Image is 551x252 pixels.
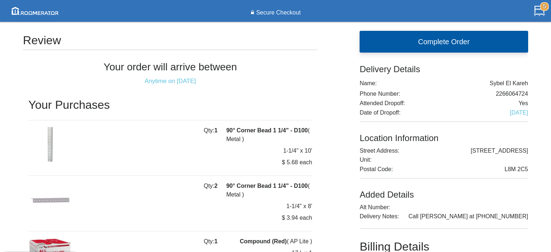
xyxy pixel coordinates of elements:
h4: Delivery Details [360,62,528,77]
b: 1 [214,127,217,133]
img: 170x150 [28,126,72,162]
label: 1-1/4" x 8' [286,202,312,211]
label: Sybel El Kareh [490,80,528,87]
h6: Date of Dropoff: [360,110,528,122]
b: 90° Corner Bead 1 1/4" - D100 [226,183,308,189]
label: Qty: [204,237,217,246]
img: roomerator-logo.png [9,4,61,17]
label: Secure Checkout [254,8,301,17]
label: 1-1/4" x 10' [283,146,312,155]
h6: Name: [360,80,528,88]
h4: Added Details [360,181,528,199]
h6: Street Address: [360,146,528,154]
h2: Review [23,34,318,50]
label: L8M 2C5 [505,166,528,173]
label: $ 5.68 each [226,158,312,167]
b: 90° Corner Bead 1 1/4" - D100 [226,127,308,133]
img: Lock [250,10,254,16]
label: [STREET_ADDRESS] [471,148,528,154]
label: 2266064724 [496,91,528,97]
sub: Anytime on [DATE] [145,78,196,84]
h2: Your Purchases [28,99,312,114]
h4: Location Information [360,125,528,143]
b: Compound (Red) [240,238,287,244]
b: 1 [214,238,217,244]
label: Qty: [204,126,217,135]
b: 2 [214,183,217,189]
h6: Unit: [360,157,528,163]
h6: Alt Number: [360,203,528,211]
label: Call [PERSON_NAME] at [PHONE_NUMBER] [409,213,528,220]
img: 170x150 [28,182,72,218]
h6: Postal Code: [360,166,528,179]
label: ( Metal ) [226,126,312,144]
h3: Your order will arrive between [28,62,312,84]
h6: Phone Number: [360,91,528,97]
label: [DATE] [510,110,528,116]
label: ( Metal ) [226,182,312,199]
label: Qty: [204,182,217,190]
h6: Delivery Notes: [360,213,528,229]
label: ( AP Lite ) [240,237,312,246]
strong: 5 [540,2,549,11]
img: Cart.svg [534,5,545,16]
button: Complete Order [360,31,528,53]
h6: Attended Dropoff: [360,100,528,107]
label: $ 3.94 each [226,214,312,222]
label: Yes [519,100,528,107]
